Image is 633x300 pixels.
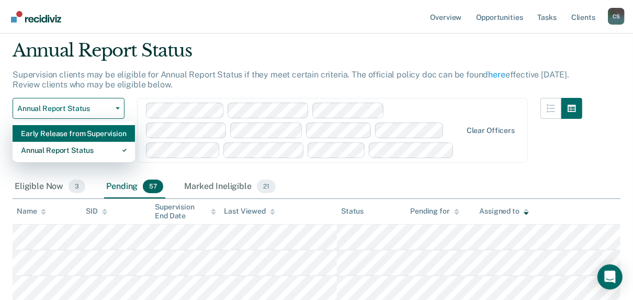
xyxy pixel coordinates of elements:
[608,8,625,25] div: C S
[224,207,275,216] div: Last Viewed
[13,98,125,119] button: Annual Report Status
[182,175,277,198] div: Marked Ineligible21
[155,203,216,220] div: Supervision End Date
[479,207,528,216] div: Assigned to
[341,207,364,216] div: Status
[86,207,107,216] div: SID
[143,180,163,193] span: 57
[467,126,515,135] div: Clear officers
[13,70,569,90] p: Supervision clients may be eligible for Annual Report Status if they meet certain criteria. The o...
[608,8,625,25] button: Profile dropdown button
[17,104,111,113] span: Annual Report Status
[13,175,87,198] div: Eligible Now3
[21,125,127,142] div: Early Release from Supervision
[597,264,623,290] div: Open Intercom Messenger
[69,180,85,193] span: 3
[11,11,61,23] img: Recidiviz
[17,207,46,216] div: Name
[104,175,165,198] div: Pending57
[21,142,127,159] div: Annual Report Status
[489,70,505,80] a: here
[13,40,582,70] div: Annual Report Status
[257,180,276,193] span: 21
[410,207,459,216] div: Pending for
